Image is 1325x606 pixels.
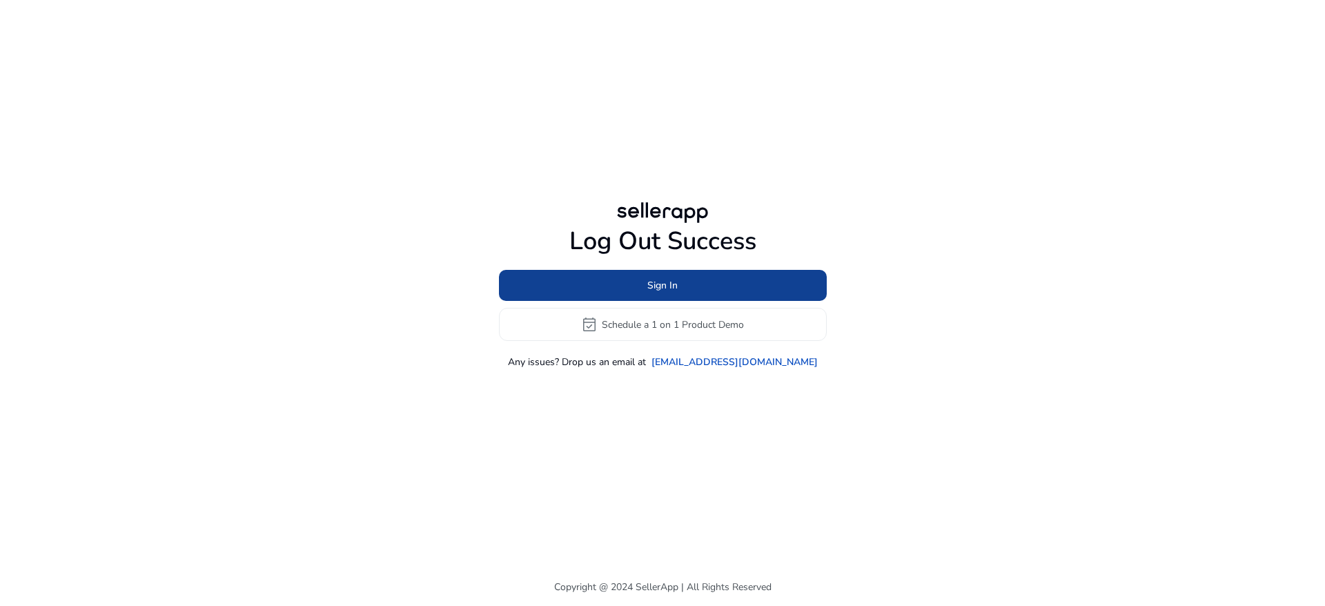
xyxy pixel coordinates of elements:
a: [EMAIL_ADDRESS][DOMAIN_NAME] [651,355,818,369]
h1: Log Out Success [499,226,827,256]
span: event_available [581,316,598,333]
button: event_availableSchedule a 1 on 1 Product Demo [499,308,827,341]
button: Sign In [499,270,827,301]
p: Any issues? Drop us an email at [508,355,646,369]
span: Sign In [647,278,678,293]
